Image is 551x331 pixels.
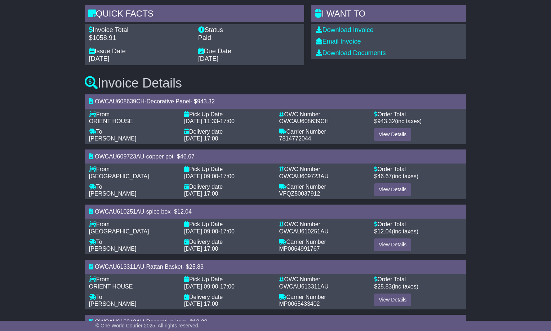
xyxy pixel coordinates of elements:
[146,98,190,104] span: Decorative Panel
[377,118,395,124] span: 943.32
[279,301,320,307] span: MP0065433402
[374,128,411,141] a: View Details
[89,294,177,300] div: To
[95,209,144,215] span: OWCAU610251AU
[220,173,235,179] span: 17:00
[377,283,392,290] span: 25.83
[95,98,145,104] span: OWCAU608639CH
[184,118,272,125] div: -
[184,118,218,124] span: [DATE] 11:33
[374,183,411,196] a: View Details
[85,5,305,24] div: Quick Facts
[184,283,218,290] span: [DATE] 09:00
[89,128,177,135] div: To
[184,276,272,283] div: Pick Up Date
[316,26,373,33] a: Download Invoice
[374,238,411,251] a: View Details
[89,238,177,245] div: To
[85,315,466,329] div: - - $
[95,264,144,270] span: OWCAU613311AU
[89,26,191,34] div: Invoice Total
[374,283,462,290] div: $ (inc taxes)
[184,128,272,135] div: Delivery date
[316,49,386,57] a: Download Documents
[374,173,462,180] div: $ (inc taxes)
[89,283,133,290] span: ORIENT HOUSE
[377,173,392,179] span: 46.67
[184,173,218,179] span: [DATE] 09:00
[279,238,367,245] div: Carrier Number
[184,246,218,252] span: [DATE] 17:00
[279,276,367,283] div: OWC Number
[184,166,272,173] div: Pick Up Date
[220,228,235,234] span: 17:00
[146,153,174,160] span: copper pot
[89,246,137,252] span: [PERSON_NAME]
[95,319,144,325] span: OWCAU613342AU
[184,135,218,142] span: [DATE] 17:00
[198,55,300,63] div: [DATE]
[279,246,320,252] span: MP0064991767
[85,149,466,164] div: - - $
[184,301,218,307] span: [DATE] 17:00
[279,294,367,300] div: Carrier Number
[279,135,311,142] span: 7814772044
[184,228,218,234] span: [DATE] 09:00
[279,111,367,118] div: OWC Number
[89,191,137,197] span: [PERSON_NAME]
[374,111,462,118] div: Order Total
[180,153,195,160] span: 46.67
[89,173,149,179] span: [GEOGRAPHIC_DATA]
[95,323,200,328] span: © One World Courier 2025. All rights reserved.
[89,118,133,124] span: ORIENT HOUSE
[374,118,462,125] div: $ (inc taxes)
[146,209,171,215] span: spice box
[85,260,466,274] div: - - $
[184,111,272,118] div: Pick Up Date
[374,166,462,173] div: Order Total
[85,205,466,219] div: - - $
[89,276,177,283] div: From
[197,98,215,104] span: 943.32
[89,48,191,55] div: Issue Date
[198,48,300,55] div: Due Date
[193,319,207,325] span: 12.38
[85,94,466,108] div: - - $
[316,38,361,45] a: Email Invoice
[279,221,367,228] div: OWC Number
[198,34,300,42] div: Paid
[89,34,191,42] div: $1058.91
[184,173,272,180] div: -
[279,128,367,135] div: Carrier Number
[279,166,367,173] div: OWC Number
[89,301,137,307] span: [PERSON_NAME]
[279,118,329,124] span: OWCAU608639CH
[279,228,328,234] span: OWCAU610251AU
[279,283,328,290] span: OWCAU613311AU
[184,238,272,245] div: Delivery date
[189,264,204,270] span: 25.83
[377,228,392,234] span: 12.04
[279,173,328,179] span: OWCAU609723AU
[184,283,272,290] div: -
[89,111,177,118] div: From
[198,26,300,34] div: Status
[95,153,144,160] span: OWCAU609723AU
[177,209,192,215] span: 12.04
[220,118,235,124] span: 17:00
[279,191,320,197] span: VFQZ50037912
[89,228,149,234] span: [GEOGRAPHIC_DATA]
[184,294,272,300] div: Delivery date
[89,183,177,190] div: To
[184,191,218,197] span: [DATE] 17:00
[374,294,411,306] a: View Details
[279,183,367,190] div: Carrier Number
[89,135,137,142] span: [PERSON_NAME]
[374,276,462,283] div: Order Total
[374,228,462,235] div: $ (inc taxes)
[89,221,177,228] div: From
[184,183,272,190] div: Delivery date
[89,55,191,63] div: [DATE]
[184,228,272,235] div: -
[311,5,466,24] div: I WANT to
